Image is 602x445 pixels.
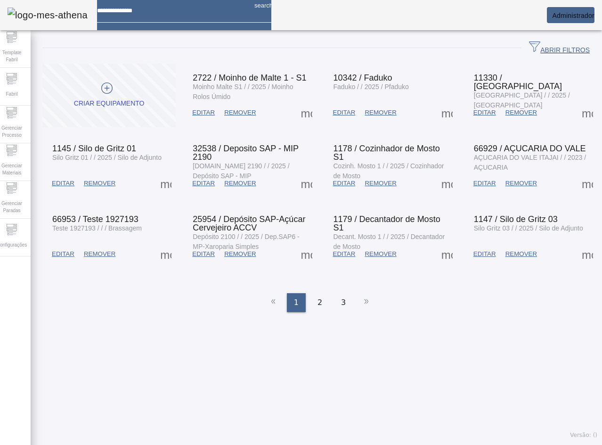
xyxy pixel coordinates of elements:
[220,175,260,192] button: REMOVER
[365,179,396,188] span: REMOVER
[334,73,392,82] span: 10342 / Faduko
[192,179,215,188] span: EDITAR
[360,246,401,263] button: REMOVER
[505,179,537,188] span: REMOVER
[52,249,74,259] span: EDITAR
[505,108,537,117] span: REMOVER
[8,8,88,23] img: logo-mes-athena
[52,214,138,224] span: 66953 / Teste 1927193
[187,246,220,263] button: EDITAR
[193,144,298,162] span: 32538 / Deposito SAP - MIP 2190
[333,179,356,188] span: EDITAR
[552,12,594,19] span: Administrador
[84,179,115,188] span: REMOVER
[3,88,20,100] span: Fabril
[42,64,176,127] button: CRIAR EQUIPAMENTO
[298,246,315,263] button: Mais
[473,179,496,188] span: EDITAR
[360,104,401,121] button: REMOVER
[52,154,162,161] span: Silo Gritz 01 / / 2025 / Silo de Adjunto
[79,246,120,263] button: REMOVER
[328,175,360,192] button: EDITAR
[334,144,440,162] span: 1178 / Cozinhador de Mosto S1
[317,297,322,308] span: 2
[79,175,120,192] button: REMOVER
[220,246,260,263] button: REMOVER
[328,104,360,121] button: EDITAR
[474,224,583,232] span: Silo Gritz 03 / / 2025 / Silo de Adjunto
[298,175,315,192] button: Mais
[469,104,501,121] button: EDITAR
[439,175,456,192] button: Mais
[360,175,401,192] button: REMOVER
[341,297,346,308] span: 3
[224,179,256,188] span: REMOVER
[224,108,256,117] span: REMOVER
[192,108,215,117] span: EDITAR
[469,246,501,263] button: EDITAR
[224,249,256,259] span: REMOVER
[334,83,409,91] span: Faduko / / 2025 / Pfaduko
[193,83,293,100] span: Moinho Malte S1 / / 2025 / Moinho Rolos Úmido
[334,214,440,232] span: 1179 / Decantador de Mosto S1
[473,249,496,259] span: EDITAR
[52,144,136,153] span: 1145 / Silo de Gritz 01
[579,104,596,121] button: Mais
[570,432,597,438] span: Versão: ()
[469,175,501,192] button: EDITAR
[187,104,220,121] button: EDITAR
[579,175,596,192] button: Mais
[47,175,79,192] button: EDITAR
[474,214,558,224] span: 1147 / Silo de Gritz 03
[501,246,542,263] button: REMOVER
[501,104,542,121] button: REMOVER
[193,73,306,82] span: 2722 / Moinho de Malte 1 - S1
[157,175,174,192] button: Mais
[328,246,360,263] button: EDITAR
[47,246,79,263] button: EDITAR
[52,179,74,188] span: EDITAR
[187,175,220,192] button: EDITAR
[333,108,356,117] span: EDITAR
[84,249,115,259] span: REMOVER
[157,246,174,263] button: Mais
[473,108,496,117] span: EDITAR
[501,175,542,192] button: REMOVER
[52,224,142,232] span: Teste 1927193 / / / Brassagem
[474,73,562,91] span: 11330 / [GEOGRAPHIC_DATA]
[439,246,456,263] button: Mais
[298,104,315,121] button: Mais
[505,249,537,259] span: REMOVER
[365,108,396,117] span: REMOVER
[474,154,586,171] span: AÇUCARIA DO VALE ITAJAI / / 2023 / AÇUCARIA
[333,249,356,259] span: EDITAR
[193,214,305,232] span: 25954 / Depósito SAP-Açúcar Cervejeiro ACCV
[74,99,145,108] div: CRIAR EQUIPAMENTO
[439,104,456,121] button: Mais
[521,40,597,57] button: ABRIR FILTROS
[579,246,596,263] button: Mais
[192,249,215,259] span: EDITAR
[220,104,260,121] button: REMOVER
[365,249,396,259] span: REMOVER
[529,41,590,55] span: ABRIR FILTROS
[474,144,586,153] span: 66929 / AÇUCARIA DO VALE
